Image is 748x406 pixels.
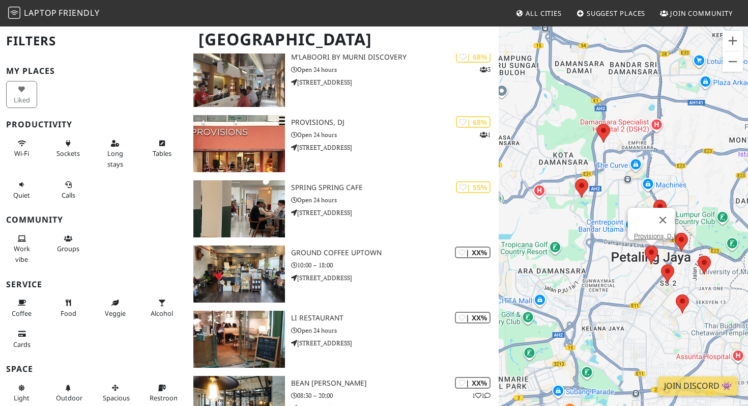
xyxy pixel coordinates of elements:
button: Alcohol [147,294,178,321]
span: Alcohol [151,309,173,318]
img: M'Laboori by Murni Discovery [193,50,285,107]
img: Spring Spring Cafe [193,180,285,237]
a: M'Laboori by Murni Discovery | 68% 3 M'Laboori by Murni Discovery Open 24 hours [STREET_ADDRESS] [187,50,499,107]
img: LaptopFriendly [8,7,20,19]
span: Food [61,309,76,318]
div: | 68% [456,116,491,128]
button: Coffee [6,294,37,321]
h3: Spring Spring Cafe [291,183,499,192]
h2: Filters [6,25,181,57]
span: Veggie [105,309,126,318]
span: Stable Wi-Fi [14,149,29,158]
p: Open 24 hours [291,65,499,74]
span: Restroom [150,393,180,402]
h3: Ground Coffee Uptown [291,249,499,257]
p: 08:30 – 20:00 [291,391,499,400]
span: All Cities [526,9,562,18]
span: Laptop [24,7,57,18]
p: Open 24 hours [291,195,499,205]
button: Long stays [100,135,131,172]
span: Credit cards [13,340,31,349]
h3: Space [6,364,181,374]
span: Suggest Places [587,9,646,18]
h3: Provisions, DJ [291,118,499,127]
span: Spacious [103,393,130,402]
button: Wi-Fi [6,135,37,162]
button: Zoom out [723,51,743,72]
span: Natural light [14,393,30,402]
p: 10:00 – 18:00 [291,260,499,270]
p: [STREET_ADDRESS] [291,143,499,152]
button: Food [53,294,84,321]
img: LI Restaurant [193,311,285,368]
h3: LI Restaurant [291,314,499,322]
a: LaptopFriendly LaptopFriendly [8,5,100,22]
button: Quiet [6,176,37,203]
a: Provisions, DJ [634,232,675,240]
div: | 55% [456,181,491,193]
a: Spring Spring Cafe | 55% Spring Spring Cafe Open 24 hours [STREET_ADDRESS] [187,180,499,237]
p: [STREET_ADDRESS] [291,77,499,87]
p: 1 [480,130,491,140]
span: Friendly [59,7,99,18]
span: Group tables [57,244,79,253]
p: Open 24 hours [291,130,499,140]
button: Veggie [100,294,131,321]
a: All Cities [511,4,566,22]
span: People working [14,244,30,263]
span: Power sockets [56,149,80,158]
a: Ground Coffee Uptown | XX% Ground Coffee Uptown 10:00 – 18:00 [STREET_ADDRESS] [187,246,499,303]
p: [STREET_ADDRESS] [291,273,499,283]
button: Groups [53,230,84,257]
span: Work-friendly tables [153,149,171,158]
a: Join Community [656,4,737,22]
button: Close [651,208,675,232]
a: Suggest Places [572,4,650,22]
div: | XX% [455,377,491,389]
a: Provisions, DJ | 68% 1 Provisions, DJ Open 24 hours [STREET_ADDRESS] [187,115,499,172]
h3: BEAN [PERSON_NAME] [291,379,499,388]
span: Long stays [107,149,123,168]
button: Cards [6,326,37,353]
h3: Community [6,215,181,225]
h3: Productivity [6,120,181,129]
h3: My Places [6,66,181,76]
p: [STREET_ADDRESS] [291,208,499,218]
img: Provisions, DJ [193,115,285,172]
button: Tables [147,135,178,162]
span: Quiet [13,191,30,200]
p: Open 24 hours [291,326,499,335]
p: 1 1 [472,391,491,400]
a: LI Restaurant | XX% LI Restaurant Open 24 hours [STREET_ADDRESS] [187,311,499,368]
span: Join Community [670,9,733,18]
span: Coffee [12,309,32,318]
button: Sockets [53,135,84,162]
div: | XX% [455,247,491,258]
div: | XX% [455,312,491,323]
span: Outdoor area [56,393,82,402]
p: [STREET_ADDRESS] [291,338,499,348]
button: Calls [53,176,84,203]
h1: [GEOGRAPHIC_DATA] [190,25,497,53]
button: Zoom in [723,31,743,51]
button: Work vibe [6,230,37,267]
p: 3 [480,65,491,74]
span: Video/audio calls [62,191,75,200]
img: Ground Coffee Uptown [193,246,285,303]
h3: Service [6,280,181,289]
